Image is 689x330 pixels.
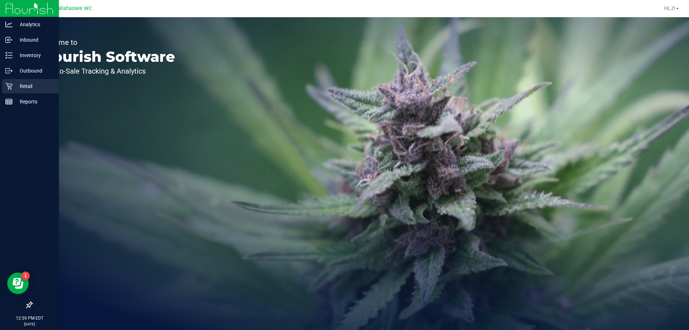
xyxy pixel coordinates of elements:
[13,97,56,106] p: Reports
[39,50,175,64] p: Flourish Software
[39,68,175,75] p: Seed-to-Sale Tracking & Analytics
[5,36,13,43] inline-svg: Inbound
[13,66,56,75] p: Outbound
[5,67,13,74] inline-svg: Outbound
[13,20,56,29] p: Analytics
[39,39,175,46] p: Welcome to
[13,51,56,60] p: Inventory
[13,82,56,90] p: Retail
[13,36,56,44] p: Inbound
[3,315,56,321] p: 12:59 PM EDT
[5,21,13,28] inline-svg: Analytics
[5,83,13,90] inline-svg: Retail
[21,271,30,280] iframe: Resource center unread badge
[5,52,13,59] inline-svg: Inventory
[7,273,29,294] iframe: Resource center
[3,321,56,327] p: [DATE]
[5,98,13,105] inline-svg: Reports
[664,5,675,11] span: Hi, Z!
[55,5,92,11] span: Tallahassee WC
